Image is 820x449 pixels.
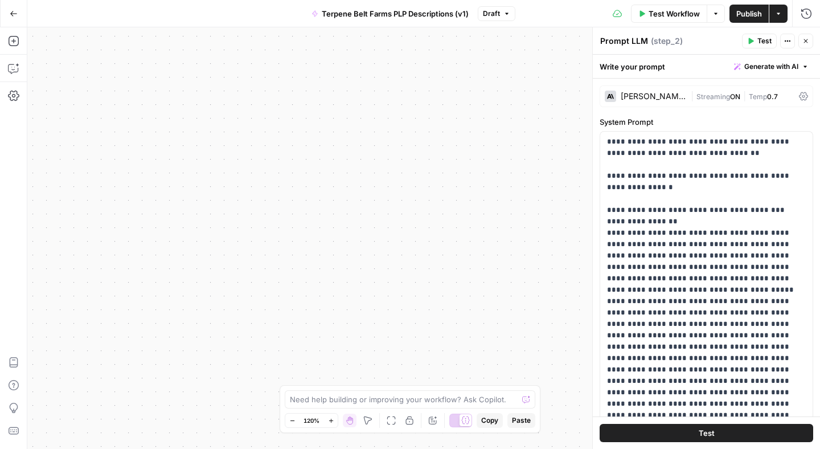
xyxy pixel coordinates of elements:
[757,36,772,46] span: Test
[322,8,469,19] span: Terpene Belt Farms PLP Descriptions (v1)
[736,8,762,19] span: Publish
[481,415,498,426] span: Copy
[477,413,503,428] button: Copy
[507,413,535,428] button: Paste
[691,90,696,101] span: |
[696,92,730,101] span: Streaming
[304,416,319,425] span: 120%
[744,62,798,72] span: Generate with AI
[631,5,707,23] button: Test Workflow
[593,55,820,78] div: Write your prompt
[749,92,767,101] span: Temp
[742,34,777,48] button: Test
[600,424,813,442] button: Test
[512,415,531,426] span: Paste
[600,35,648,47] textarea: Prompt LLM
[651,35,683,47] span: ( step_2 )
[483,9,500,19] span: Draft
[729,59,813,74] button: Generate with AI
[730,92,740,101] span: ON
[649,8,700,19] span: Test Workflow
[729,5,769,23] button: Publish
[699,427,715,439] span: Test
[767,92,778,101] span: 0.7
[305,5,475,23] button: Terpene Belt Farms PLP Descriptions (v1)
[740,90,749,101] span: |
[621,92,686,100] div: [PERSON_NAME] 4
[478,6,515,21] button: Draft
[600,116,813,128] label: System Prompt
